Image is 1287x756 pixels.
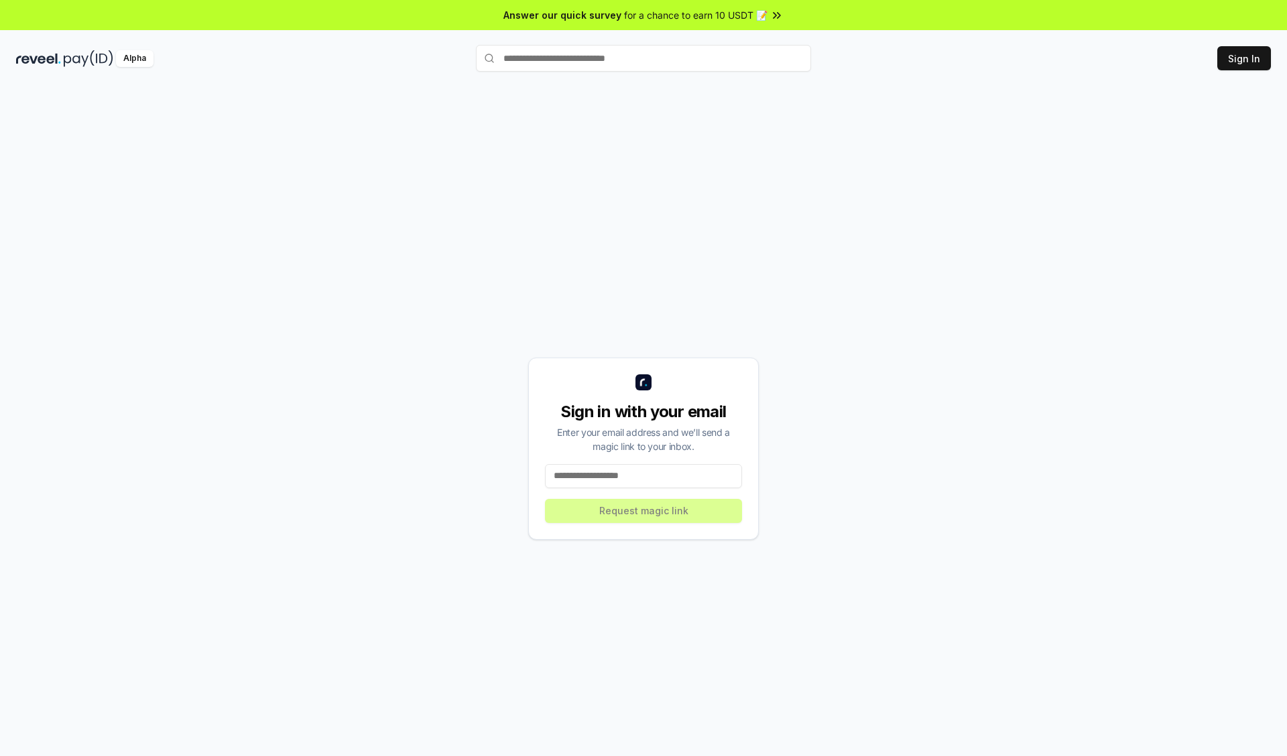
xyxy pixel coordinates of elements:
button: Sign In [1217,46,1271,70]
div: Sign in with your email [545,401,742,423]
div: Alpha [116,50,154,67]
img: logo_small [635,374,652,390]
span: Answer our quick survey [503,8,621,22]
span: for a chance to earn 10 USDT 📝 [624,8,768,22]
img: reveel_dark [16,50,61,67]
img: pay_id [64,50,113,67]
div: Enter your email address and we’ll send a magic link to your inbox. [545,425,742,453]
